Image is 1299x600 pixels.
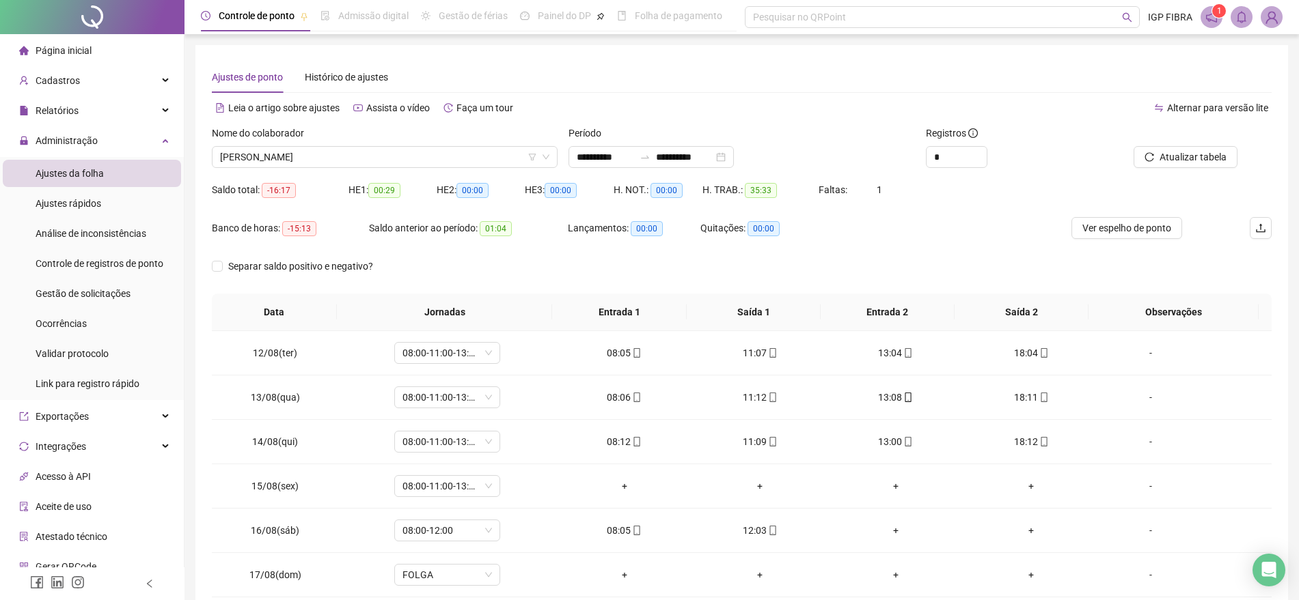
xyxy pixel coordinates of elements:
span: 00:00 [651,183,683,198]
span: Leia o artigo sobre ajustes [228,102,340,113]
div: 13:08 [839,390,953,405]
span: home [19,46,29,55]
span: 12/08(ter) [253,347,297,358]
div: + [703,567,817,582]
span: FOLGA [402,565,492,585]
span: 00:00 [631,221,663,236]
span: Acesso à API [36,471,91,482]
div: Quitações: [700,220,833,236]
th: Jornadas [337,294,553,331]
span: swap [1154,103,1164,113]
span: sun [421,11,430,20]
span: file-text [215,103,225,113]
span: ANA CAROLINE SANTANA MUNIZ [220,147,549,167]
span: swap-right [640,152,651,162]
div: + [974,478,1089,494]
span: Faltas: [819,184,849,195]
span: 00:00 [545,183,577,198]
span: Histórico de ajustes [305,72,388,83]
span: Ocorrências [36,318,87,329]
div: 11:09 [703,434,817,449]
span: upload [1255,223,1266,233]
span: audit [19,502,29,511]
div: + [568,478,682,494]
span: Separar saldo positivo e negativo? [223,259,379,274]
div: + [839,523,953,538]
div: Saldo anterior ao período: [369,220,568,236]
span: filter [528,153,536,161]
span: mobile [767,526,778,535]
img: 37285 [1261,7,1282,27]
span: Controle de registros de ponto [36,258,163,269]
div: HE 2: [437,182,525,198]
div: - [1110,390,1191,405]
span: mobile [902,437,913,446]
th: Entrada 2 [821,294,955,331]
span: 08:00-11:00-13:00-18:00 [402,343,492,363]
th: Saída 2 [955,294,1089,331]
div: + [839,567,953,582]
span: Ajustes rápidos [36,198,101,209]
div: 08:12 [568,434,682,449]
div: 11:07 [703,345,817,360]
span: mobile [631,392,642,402]
span: Cadastros [36,75,80,86]
span: Ajustes da folha [36,168,104,179]
span: Assista o vídeo [366,102,430,113]
div: Banco de horas: [212,220,369,236]
span: down [542,153,550,161]
div: + [703,478,817,494]
span: Painel do DP [538,10,591,21]
span: 15/08(sex) [251,481,299,491]
span: export [19,412,29,421]
span: left [145,579,154,588]
span: Folha de pagamento [635,10,722,21]
label: Período [569,126,610,141]
span: 01:04 [480,221,512,236]
span: Admissão digital [338,10,409,21]
div: 11:12 [703,390,817,405]
span: Administração [36,135,98,146]
th: Entrada 1 [552,294,686,331]
span: 35:33 [745,183,777,198]
span: reload [1145,152,1154,162]
span: qrcode [19,562,29,571]
div: - [1110,345,1191,360]
span: mobile [1038,348,1049,358]
div: + [974,567,1089,582]
span: Ajustes de ponto [212,72,283,83]
span: book [617,11,627,20]
span: 13/08(qua) [251,392,300,403]
div: - [1110,434,1191,449]
span: 08:00-11:00-13:00-18:00 [402,476,492,496]
div: Saldo total: [212,182,348,198]
span: lock [19,136,29,145]
span: mobile [631,348,642,358]
div: - [1110,567,1191,582]
span: Atualizar tabela [1160,149,1227,165]
span: 14/08(qui) [252,436,298,447]
span: Gerar QRCode [36,561,96,572]
span: pushpin [597,12,605,20]
div: 13:04 [839,345,953,360]
div: 18:12 [974,434,1089,449]
div: Lançamentos: [568,220,700,236]
span: Gestão de férias [439,10,508,21]
div: + [568,567,682,582]
label: Nome do colaborador [212,126,313,141]
span: Registros [926,126,978,141]
button: Ver espelho de ponto [1071,217,1182,239]
div: 13:00 [839,434,953,449]
div: 08:06 [568,390,682,405]
span: to [640,152,651,162]
div: 18:04 [974,345,1089,360]
span: youtube [353,103,363,113]
span: Página inicial [36,45,92,56]
th: Saída 1 [687,294,821,331]
div: Open Intercom Messenger [1253,554,1285,586]
div: + [974,523,1089,538]
span: sync [19,442,29,451]
div: HE 3: [525,182,613,198]
span: mobile [902,392,913,402]
span: pushpin [300,12,308,20]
